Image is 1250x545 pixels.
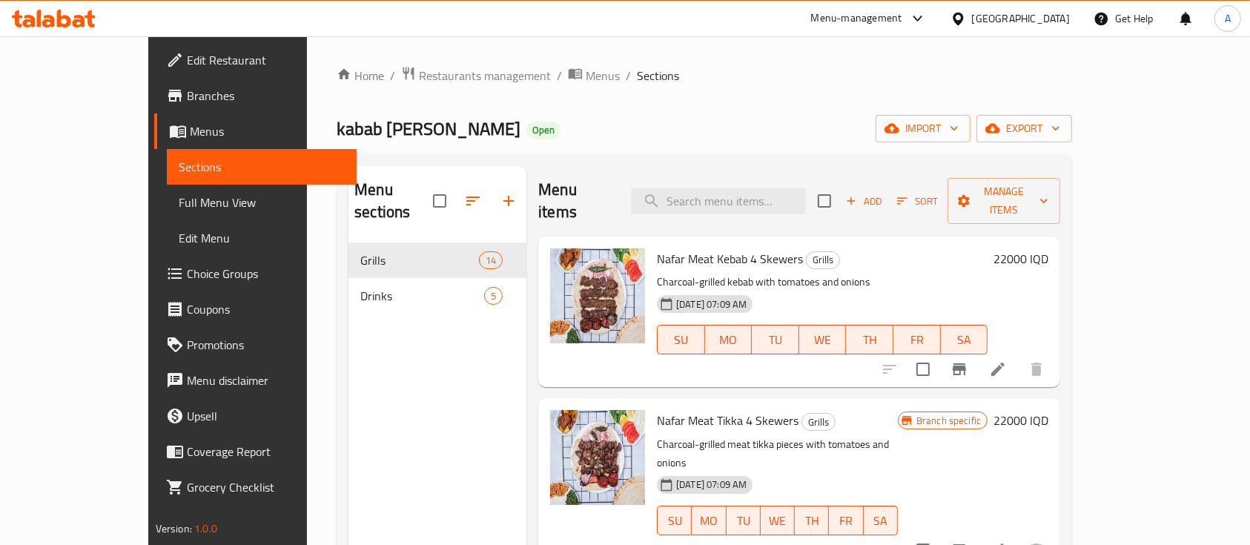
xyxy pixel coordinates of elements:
[840,190,887,213] button: Add
[1019,351,1054,387] button: delete
[887,190,948,213] span: Sort items
[761,506,795,535] button: WE
[657,435,898,472] p: Charcoal-grilled meat tikka pieces with tomatoes and onions
[156,519,192,538] span: Version:
[807,251,839,268] span: Grills
[840,190,887,213] span: Add item
[538,179,613,223] h2: Menu items
[846,325,893,354] button: TH
[348,278,526,314] div: Drinks5
[348,237,526,320] nav: Menu sections
[809,185,840,217] span: Select section
[989,360,1007,378] a: Edit menu item
[947,329,982,351] span: SA
[835,510,857,532] span: FR
[187,265,345,283] span: Choice Groups
[337,112,520,145] span: kabab [PERSON_NAME]
[631,188,806,214] input: search
[179,158,345,176] span: Sections
[187,51,345,69] span: Edit Restaurant
[479,251,503,269] div: items
[190,122,345,140] span: Menus
[637,67,679,85] span: Sections
[805,329,841,351] span: WE
[893,325,941,354] button: FR
[550,248,645,343] img: Nafar Meat Kebab 4 Skewers
[870,510,892,532] span: SA
[657,409,798,432] span: Nafar Meat Tikka 4 Skewers
[179,229,345,247] span: Edit Menu
[187,407,345,425] span: Upsell
[154,363,357,398] a: Menu disclaimer
[154,256,357,291] a: Choice Groups
[179,194,345,211] span: Full Menu View
[480,254,502,268] span: 14
[455,183,491,219] span: Sort sections
[657,273,988,291] p: Charcoal-grilled kebab with tomatoes and onions
[829,506,863,535] button: FR
[972,10,1070,27] div: [GEOGRAPHIC_DATA]
[485,289,502,303] span: 5
[484,287,503,305] div: items
[733,510,755,532] span: TU
[801,510,823,532] span: TH
[811,10,902,27] div: Menu-management
[626,67,631,85] li: /
[864,506,898,535] button: SA
[670,297,753,311] span: [DATE] 07:09 AM
[154,113,357,149] a: Menus
[154,398,357,434] a: Upsell
[705,325,753,354] button: MO
[167,185,357,220] a: Full Menu View
[942,351,977,387] button: Branch-specific-item
[758,329,793,351] span: TU
[893,190,942,213] button: Sort
[360,287,484,305] span: Drinks
[801,413,836,431] div: Grills
[348,242,526,278] div: Grills14
[692,506,726,535] button: MO
[154,78,357,113] a: Branches
[664,329,698,351] span: SU
[711,329,747,351] span: MO
[899,329,935,351] span: FR
[844,193,884,210] span: Add
[187,336,345,354] span: Promotions
[876,115,970,142] button: import
[897,193,938,210] span: Sort
[752,325,799,354] button: TU
[993,248,1048,269] h6: 22000 IQD
[337,67,384,85] a: Home
[550,410,645,505] img: Nafar Meat Tikka 4 Skewers
[390,67,395,85] li: /
[657,506,692,535] button: SU
[1225,10,1231,27] span: A
[887,119,959,138] span: import
[187,371,345,389] span: Menu disclaimer
[941,325,988,354] button: SA
[187,443,345,460] span: Coverage Report
[586,67,620,85] span: Menus
[154,291,357,327] a: Coupons
[187,87,345,105] span: Branches
[806,251,840,269] div: Grills
[767,510,789,532] span: WE
[907,354,939,385] span: Select to update
[154,469,357,505] a: Grocery Checklist
[852,329,887,351] span: TH
[360,251,479,269] div: Grills
[526,122,560,139] div: Open
[419,67,551,85] span: Restaurants management
[154,42,357,78] a: Edit Restaurant
[337,66,1072,85] nav: breadcrumb
[167,220,357,256] a: Edit Menu
[664,510,686,532] span: SU
[988,119,1060,138] span: export
[959,182,1048,219] span: Manage items
[799,325,847,354] button: WE
[194,519,217,538] span: 1.0.0
[802,414,835,431] span: Grills
[354,179,433,223] h2: Menu sections
[976,115,1072,142] button: export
